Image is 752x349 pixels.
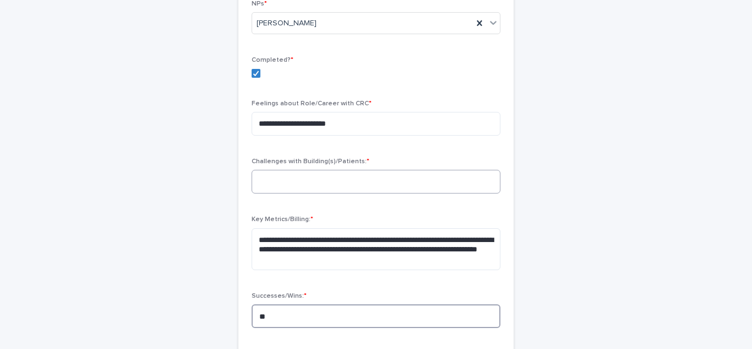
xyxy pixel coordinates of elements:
span: Challenges with Building(s)/Patients: [252,158,369,165]
span: NPs [252,1,267,7]
span: Key Metrics/Billing: [252,216,313,223]
span: Completed? [252,57,293,63]
span: [PERSON_NAME] [257,18,317,29]
span: Successes/Wins: [252,293,307,299]
span: Feelings about Role/Career with CRC [252,100,372,107]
